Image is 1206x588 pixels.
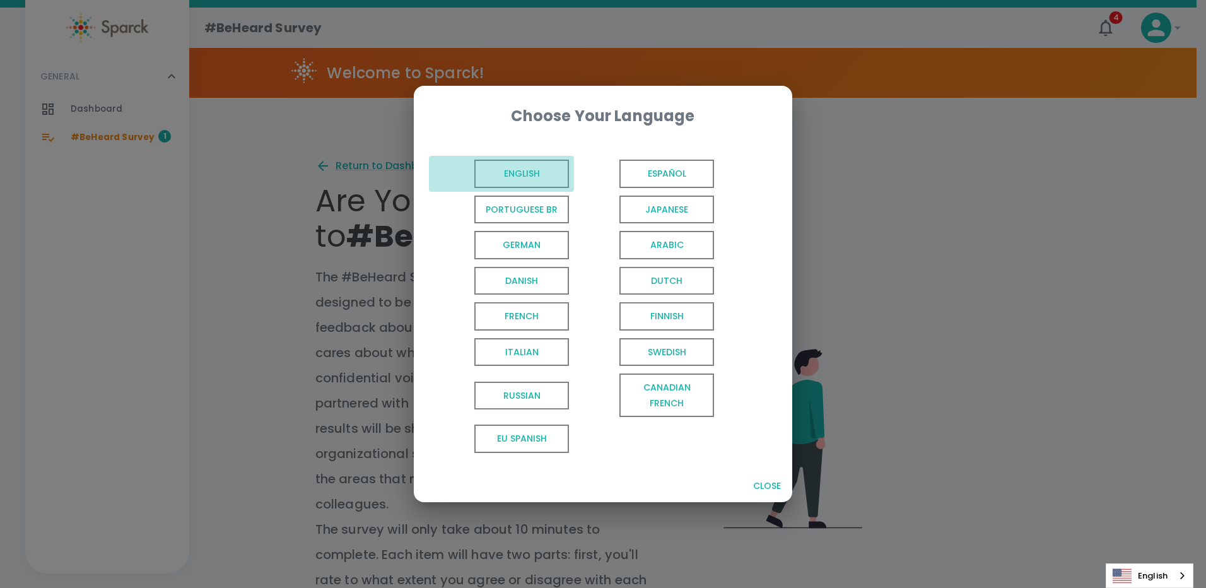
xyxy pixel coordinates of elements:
span: French [474,302,569,331]
span: Russian [474,382,569,410]
span: English [474,160,569,188]
span: German [474,231,569,259]
button: Swedish [574,334,719,370]
span: Finnish [619,302,714,331]
aside: Language selected: English [1106,563,1193,588]
button: Russian [429,370,574,421]
span: Arabic [619,231,714,259]
button: Canadian French [574,370,719,421]
button: Español [574,156,719,192]
span: Italian [474,338,569,367]
span: Japanese [619,196,714,224]
a: English [1106,564,1193,587]
button: French [429,298,574,334]
span: Dutch [619,267,714,295]
button: German [429,227,574,263]
button: EU Spanish [429,421,574,457]
button: Japanese [574,192,719,228]
button: Dutch [574,263,719,299]
button: Portuguese BR [429,192,574,228]
button: Italian [429,334,574,370]
span: Danish [474,267,569,295]
button: Danish [429,263,574,299]
span: EU Spanish [474,425,569,453]
button: Close [747,474,787,498]
button: English [429,156,574,192]
button: Finnish [574,298,719,334]
span: Swedish [619,338,714,367]
div: Choose Your Language [434,106,772,126]
span: Español [619,160,714,188]
span: Portuguese BR [474,196,569,224]
span: Canadian French [619,373,714,417]
div: Language [1106,563,1193,588]
button: Arabic [574,227,719,263]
